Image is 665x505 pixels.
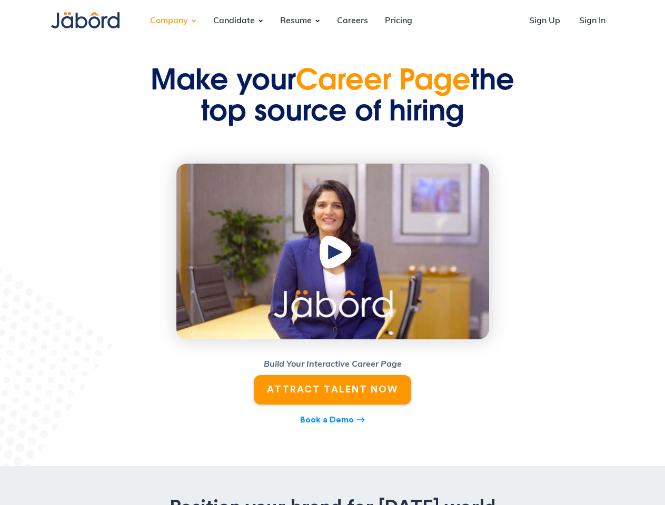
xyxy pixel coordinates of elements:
img: Play Button [317,234,357,275]
a: Book a Demoeast [254,413,411,427]
h1: Make your the top source of hiring [148,67,517,130]
div: Company [142,7,196,35]
div: Resume [272,7,320,35]
a: Sign In [571,7,614,35]
strong: Build Your Interactive Career Page [264,360,402,369]
a: Sign Up [521,7,569,35]
span: Career Page [296,68,471,97]
a: open lightbox [176,164,489,340]
div: east [356,413,365,427]
img: Jabord Candidate [51,12,120,28]
div: Candidate [205,7,263,35]
a: ATTRACT TALENT NOW [254,375,411,404]
a: Careers [329,7,376,35]
a: Pricing [376,7,421,35]
strong: ATTRACT TALENT NOW [267,385,398,394]
div: Book a Demo [300,413,354,426]
img: Company Career Page [176,164,489,340]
